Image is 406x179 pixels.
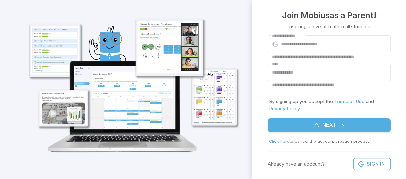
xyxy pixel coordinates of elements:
[269,105,300,111] a: Privacy Policy
[269,139,289,144] span: Click here
[269,98,389,112] p: By signing up you accept the and .
[268,118,391,132] button: Next
[269,138,389,145] p: to cancel the account creation process .
[268,160,324,167] p: Already have an account?
[353,158,391,170] a: Sign In
[288,23,370,30] p: Inspiring a love of math in all students
[282,9,376,22] h4: Join Mobius as a Parent !
[334,98,365,104] a: Terms of Use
